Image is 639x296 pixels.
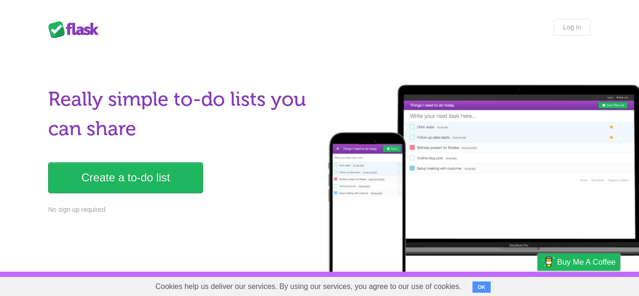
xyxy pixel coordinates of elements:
[146,277,471,296] span: Cookies help us deliver our services. By using our services, you agree to our use of cookies.
[48,162,203,193] a: Create a to-do list
[557,254,616,270] span: Buy me a coffee
[542,254,555,270] img: Buy me a coffee
[472,282,491,293] button: OK
[48,21,104,38] div: Flask Lists
[48,205,314,215] p: No sign up required
[48,85,314,144] h1: Really simple to-do lists you can share
[553,19,591,36] a: Log in
[537,253,620,271] a: Buy me a coffee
